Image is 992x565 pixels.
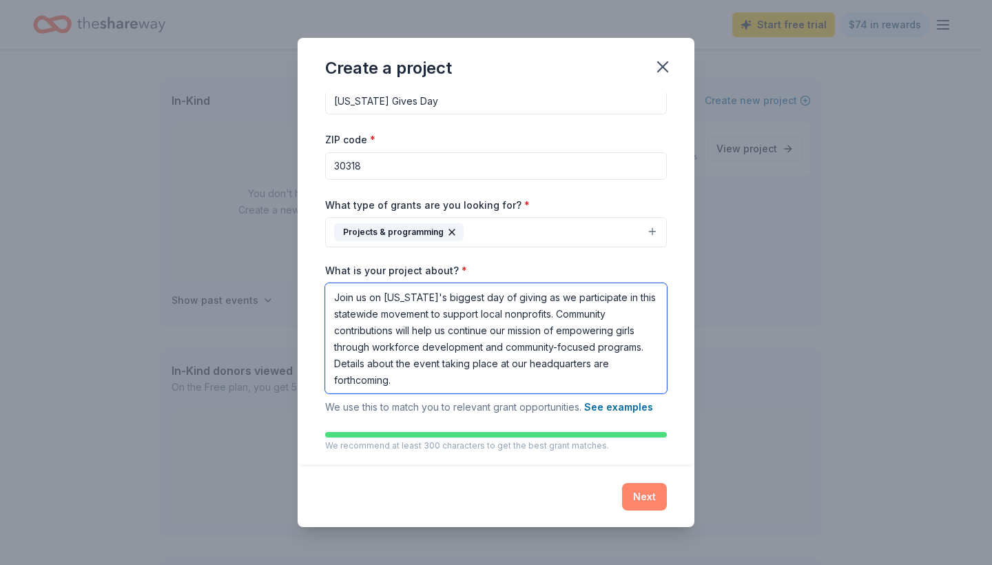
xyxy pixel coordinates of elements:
button: Projects & programming [325,217,667,247]
label: What is your project about? [325,264,467,278]
span: We use this to match you to relevant grant opportunities. [325,401,653,413]
p: We recommend at least 300 characters to get the best grant matches. [325,440,667,451]
textarea: Join us on [US_STATE]'s biggest day of giving as we participate in this statewide movement to sup... [325,283,667,393]
div: Create a project [325,57,452,79]
input: 12345 (U.S. only) [325,152,667,180]
input: After school program [325,87,667,114]
label: ZIP code [325,133,375,147]
button: Next [622,483,667,511]
button: See examples [584,399,653,415]
label: What type of grants are you looking for? [325,198,530,212]
div: Projects & programming [334,223,464,241]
